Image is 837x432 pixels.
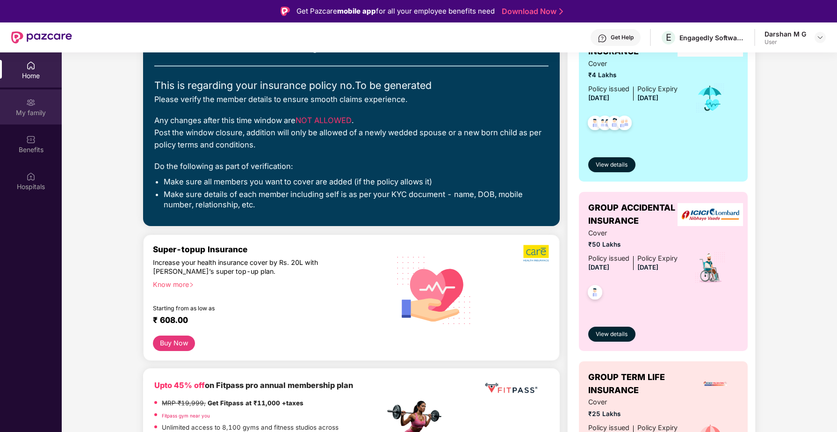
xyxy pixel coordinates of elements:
span: Cover [588,59,678,69]
img: fppp.png [483,380,539,397]
span: ₹50 Lakhs [588,240,678,249]
img: Stroke [559,7,563,16]
button: View details [588,327,635,342]
span: [DATE] [588,94,609,102]
span: ₹25 Lakhs [588,409,678,419]
del: MRP ₹19,999, [162,399,206,407]
div: Policy issued [588,253,629,264]
div: Know more [153,280,379,287]
button: Buy Now [153,336,195,351]
div: Engagedly Software India Private Limited [679,33,745,42]
img: svg+xml;base64,PHN2ZyBpZD0iQmVuZWZpdHMiIHhtbG5zPSJodHRwOi8vd3d3LnczLm9yZy8yMDAwL3N2ZyIgd2lkdGg9Ij... [26,135,36,144]
div: User [765,38,806,46]
div: Please verify the member details to ensure smooth claims experience. [154,94,548,106]
span: right [189,282,194,287]
img: svg+xml;base64,PHN2ZyB4bWxucz0iaHR0cDovL3d3dy53My5vcmcvMjAwMC9zdmciIHdpZHRoPSI0OC45MTUiIGhlaWdodD... [593,113,616,136]
strong: Get Fitpass at ₹11,000 +taxes [208,399,303,407]
div: ₹ 608.00 [153,315,375,326]
div: Get Help [611,34,634,41]
span: Cover [588,228,678,239]
b: Upto 45% off [154,381,205,390]
img: svg+xml;base64,PHN2ZyB3aWR0aD0iMjAiIGhlaWdodD0iMjAiIHZpZXdCb3g9IjAgMCAyMCAyMCIgZmlsbD0ibm9uZSIgeG... [26,98,36,107]
button: View details [588,157,635,172]
img: icon [694,251,726,284]
span: [DATE] [637,264,658,271]
div: Super-topup Insurance [153,244,384,254]
span: View details [596,330,628,339]
span: ₹4 Lakhs [588,70,678,80]
div: This is regarding your insurance policy no. To be generated [154,78,548,94]
div: Policy Expiry [637,84,678,95]
div: Increase your health insurance cover by Rs. 20L with [PERSON_NAME]’s super top-up plan. [153,258,344,276]
li: Make sure details of each member including self is as per your KYC document - name, DOB, mobile n... [164,190,548,210]
img: Logo [281,7,290,16]
a: Fitpass gym near you [162,413,210,418]
div: Do the following as part of verification: [154,161,548,173]
span: NOT ALLOWED [296,116,352,125]
img: svg+xml;base64,PHN2ZyBpZD0iSG9tZSIgeG1sbnM9Imh0dHA6Ly93d3cudzMub3JnLzIwMDAvc3ZnIiB3aWR0aD0iMjAiIG... [26,61,36,70]
img: svg+xml;base64,PHN2ZyB4bWxucz0iaHR0cDovL3d3dy53My5vcmcvMjAwMC9zdmciIHdpZHRoPSI0OC45NDMiIGhlaWdodD... [584,113,606,136]
div: Starting from as low as [153,305,345,311]
a: Download Now [502,7,560,16]
img: svg+xml;base64,PHN2ZyBpZD0iSG9zcGl0YWxzIiB4bWxucz0iaHR0cDovL3d3dy53My5vcmcvMjAwMC9zdmciIHdpZHRoPS... [26,172,36,181]
li: Make sure all members you want to cover are added (if the policy allows it) [164,177,548,187]
div: Get Pazcare for all your employee benefits need [296,6,495,17]
span: [DATE] [637,94,658,102]
img: svg+xml;base64,PHN2ZyB4bWxucz0iaHR0cDovL3d3dy53My5vcmcvMjAwMC9zdmciIHdpZHRoPSI0OC45NDMiIGhlaWdodD... [603,113,626,136]
span: [DATE] [454,43,481,53]
img: svg+xml;base64,PHN2ZyB4bWxucz0iaHR0cDovL3d3dy53My5vcmcvMjAwMC9zdmciIHdpZHRoPSI0OC45NDMiIGhlaWdodD... [584,282,606,305]
img: b5dec4f62d2307b9de63beb79f102df3.png [523,244,550,262]
img: svg+xml;base64,PHN2ZyB4bWxucz0iaHR0cDovL3d3dy53My5vcmcvMjAwMC9zdmciIHdpZHRoPSI0OC45NDMiIGhlaWdodD... [613,113,636,136]
div: Policy issued [588,84,629,95]
span: [DATE] [588,264,609,271]
span: Cover [588,397,678,408]
img: svg+xml;base64,PHN2ZyBpZD0iRHJvcGRvd24tMzJ4MzIiIHhtbG5zPSJodHRwOi8vd3d3LnczLm9yZy8yMDAwL3N2ZyIgd2... [816,34,824,41]
div: Any changes after this time window are . Post the window closure, addition will only be allowed o... [154,115,548,151]
span: View details [596,161,628,169]
span: GROUP TERM LIFE INSURANCE [588,371,692,397]
span: GROUP ACCIDENTAL INSURANCE [588,201,682,228]
img: svg+xml;base64,PHN2ZyB4bWxucz0iaHR0cDovL3d3dy53My5vcmcvMjAwMC9zdmciIHhtbG5zOnhsaW5rPSJodHRwOi8vd3... [390,244,479,335]
div: Darshan M G [765,29,806,38]
b: on Fitpass pro annual membership plan [154,381,353,390]
div: Policy Expiry [637,253,678,264]
img: svg+xml;base64,PHN2ZyBpZD0iSGVscC0zMngzMiIgeG1sbnM9Imh0dHA6Ly93d3cudzMub3JnLzIwMDAvc3ZnIiB3aWR0aD... [598,34,607,43]
span: E [666,32,671,43]
img: icon [695,83,725,114]
strong: mobile app [337,7,376,15]
img: insurerLogo [678,203,743,226]
img: insurerLogo [703,371,728,396]
img: New Pazcare Logo [11,31,72,44]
